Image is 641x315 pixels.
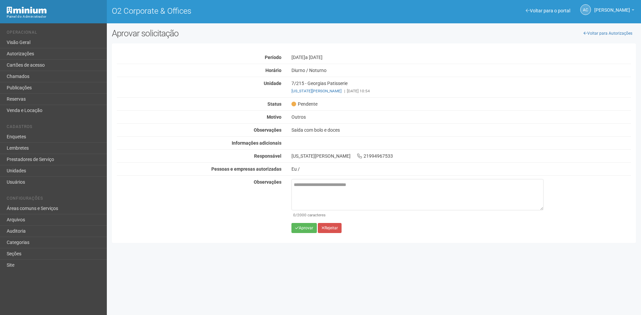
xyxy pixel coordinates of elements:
[580,4,591,15] a: AC
[526,8,570,13] a: Voltar para o portal
[7,124,102,131] li: Cadastros
[305,55,323,60] span: a [DATE]
[7,30,102,37] li: Operacional
[291,166,631,172] div: Eu /
[7,196,102,203] li: Configurações
[291,88,631,94] div: [DATE] 10:54
[293,212,542,218] div: /2000 caracteres
[254,127,281,133] strong: Observações
[344,89,345,93] span: |
[265,55,281,60] strong: Período
[267,114,281,120] strong: Motivo
[232,140,281,146] strong: Informações adicionais
[254,153,281,159] strong: Responsável
[291,89,342,93] a: [US_STATE][PERSON_NAME]
[318,223,342,233] button: Rejeitar
[7,14,102,20] div: Painel do Administrador
[112,7,369,15] h1: O2 Corporate & Offices
[293,213,295,217] span: 0
[112,28,369,38] h2: Aprovar solicitação
[7,7,47,14] img: Minium
[580,28,636,38] a: Voltar para Autorizações
[291,101,317,107] span: Pendente
[286,114,636,120] div: Outros
[286,80,636,94] div: 7/215 - Georgias Patisserie
[267,101,281,107] strong: Status
[265,68,281,73] strong: Horário
[286,127,636,133] div: Saída com bolo e doces
[264,81,281,86] strong: Unidade
[291,223,317,233] button: Aprovar
[594,1,630,13] span: Ana Carla de Carvalho Silva
[211,166,281,172] strong: Pessoas e empresas autorizadas
[286,153,636,159] div: [US_STATE][PERSON_NAME] 21994967533
[286,54,636,60] div: [DATE]
[254,179,281,185] strong: Observações
[594,8,634,14] a: [PERSON_NAME]
[286,67,636,73] div: Diurno / Noturno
